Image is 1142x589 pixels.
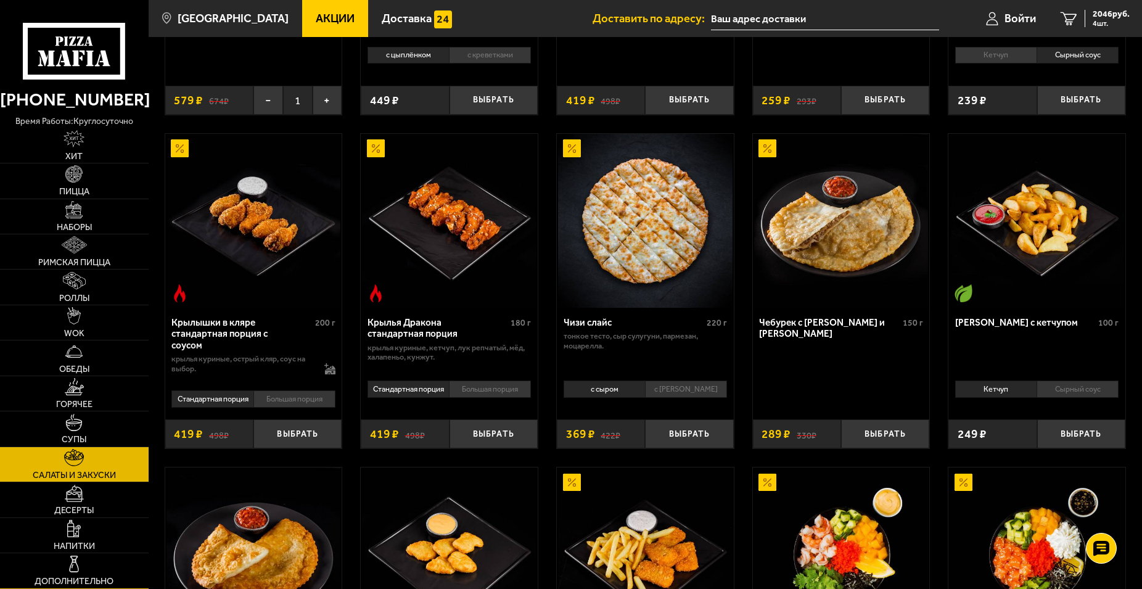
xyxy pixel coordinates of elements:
li: Большая порция [253,390,335,407]
button: Выбрать [841,86,929,115]
span: 449 ₽ [370,94,399,106]
s: 498 ₽ [601,94,620,106]
input: Ваш адрес доставки [711,7,939,30]
span: 180 г [511,318,531,328]
li: с [PERSON_NAME] [645,381,727,397]
s: 293 ₽ [797,94,816,106]
img: Акционный [758,474,776,492]
a: АкционныйЧебурек с мясом и соусом аррива [753,134,930,308]
li: с цыплёнком [368,47,449,64]
div: [PERSON_NAME] с кетчупом [955,317,1095,329]
span: 289 ₽ [762,428,791,440]
img: Вегетарианское блюдо [955,284,972,302]
img: Картофель айдахо с кетчупом [950,134,1124,308]
span: Римская пицца [38,258,110,267]
img: Акционный [563,474,581,492]
span: 419 ₽ [566,94,595,106]
p: крылья куриные, острый кляр, соус на выбор. [171,354,312,373]
s: 498 ₽ [405,428,425,440]
span: Хит [65,152,83,161]
button: Выбрать [253,419,342,448]
span: 579 ₽ [174,94,203,106]
span: WOK [64,329,84,338]
button: − [253,86,283,115]
button: Выбрать [1037,419,1125,448]
img: Акционный [367,139,385,157]
img: Крылышки в кляре стандартная порция c соусом [166,134,341,308]
span: 150 г [903,318,923,328]
span: Дополнительно [35,577,113,586]
img: Острое блюдо [367,284,385,302]
span: Супы [62,435,86,444]
img: Акционный [955,474,972,492]
span: Салаты и закуски [33,471,116,480]
span: 369 ₽ [566,428,595,440]
span: Доставка [382,13,432,25]
span: 419 ₽ [370,428,399,440]
div: 0 [948,376,1125,410]
li: Стандартная порция [368,381,449,397]
li: с креветками [449,47,531,64]
button: Выбрать [450,419,538,448]
img: Акционный [563,139,581,157]
button: Выбрать [1037,86,1125,115]
span: 220 г [707,318,727,328]
img: Крылья Дракона стандартная порция [362,134,536,308]
span: Десерты [54,506,94,515]
span: Доставить по адресу: [593,13,711,25]
span: Напитки [54,542,95,551]
span: Роллы [59,294,89,303]
button: + [313,86,342,115]
s: 422 ₽ [601,428,620,440]
li: с сыром [564,381,645,397]
p: тонкое тесто, сыр сулугуни, пармезан, моцарелла. [564,331,727,350]
div: Чебурек с [PERSON_NAME] и [PERSON_NAME] [759,317,899,340]
button: Выбрать [841,419,929,448]
div: 0 [948,43,1125,76]
a: АкционныйОстрое блюдоКрылышки в кляре стандартная порция c соусом [165,134,342,308]
span: 259 ₽ [762,94,791,106]
span: 419 ₽ [174,428,203,440]
span: 100 г [1098,318,1119,328]
span: 4 шт. [1093,20,1130,27]
span: [GEOGRAPHIC_DATA] [178,13,289,25]
span: Акции [316,13,355,25]
div: 0 [557,376,734,410]
p: крылья куриные, кетчуп, лук репчатый, мёд, халапеньо, кунжут. [368,343,531,362]
a: АкционныйОстрое блюдоКрылья Дракона стандартная порция [361,134,538,308]
img: Чизи слайс [558,134,733,308]
span: Горячее [56,400,92,409]
div: Крылья Дракона стандартная порция [368,317,507,340]
s: 674 ₽ [209,94,229,106]
img: Акционный [171,139,189,157]
img: 15daf4d41897b9f0e9f617042186c801.svg [434,10,452,28]
span: 1 [283,86,313,115]
div: 0 [361,43,538,76]
li: Кетчуп [955,381,1037,397]
img: Акционный [758,139,776,157]
a: АкционныйЧизи слайс [557,134,734,308]
li: Большая порция [449,381,531,397]
div: Чизи слайс [564,317,704,329]
img: Острое блюдо [171,284,189,302]
li: Сырный соус [1037,47,1119,64]
s: 498 ₽ [209,428,229,440]
s: 330 ₽ [797,428,816,440]
span: Войти [1004,13,1036,25]
span: 200 г [315,318,335,328]
li: Сырный соус [1037,381,1119,397]
img: Чебурек с мясом и соусом аррива [754,134,929,308]
li: Кетчуп [955,47,1037,64]
span: Обеды [59,365,89,374]
span: 249 ₽ [958,428,987,440]
span: Пицца [59,187,89,196]
span: 2046 руб. [1093,10,1130,19]
span: Наборы [57,223,92,232]
a: Вегетарианское блюдоКартофель айдахо с кетчупом [948,134,1125,308]
div: 0 [361,376,538,410]
div: Крылышки в кляре стандартная порция c соусом [171,317,311,352]
button: Выбрать [645,86,733,115]
button: Выбрать [450,86,538,115]
span: 239 ₽ [958,94,987,106]
button: Выбрать [645,419,733,448]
